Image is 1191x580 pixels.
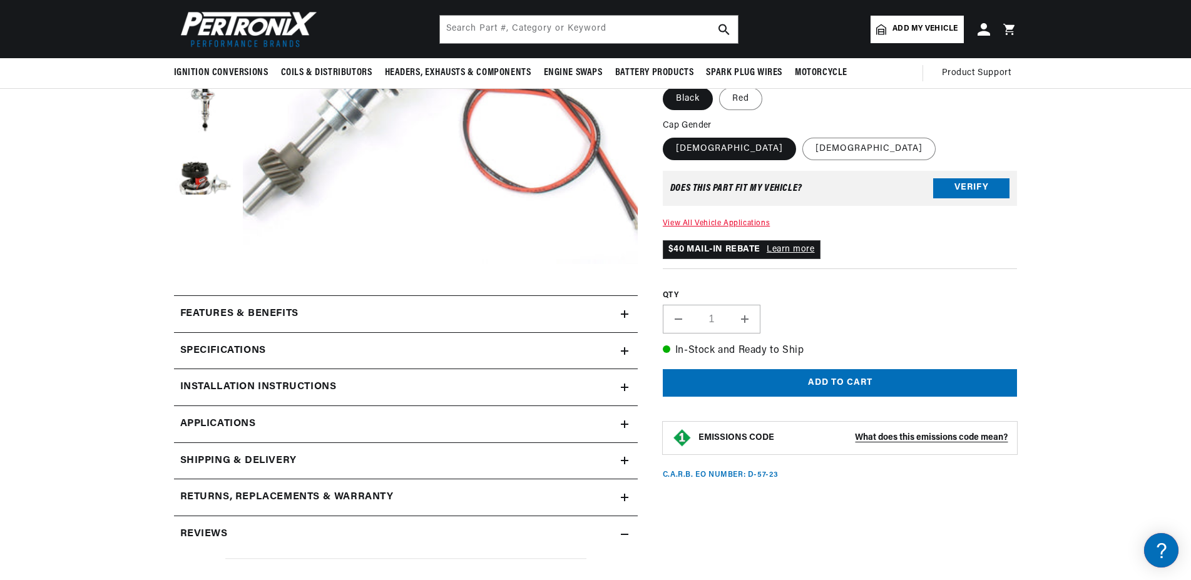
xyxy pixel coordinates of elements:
a: Applications [174,406,638,443]
summary: Engine Swaps [538,58,609,88]
h2: Features & Benefits [180,306,299,322]
p: $40 MAIL-IN REBATE [663,240,820,259]
summary: Shipping & Delivery [174,443,638,479]
summary: Ignition Conversions [174,58,275,88]
summary: Motorcycle [789,58,854,88]
span: Applications [180,416,256,432]
summary: Reviews [174,516,638,552]
strong: What does this emissions code mean? [855,433,1008,442]
a: Add my vehicle [871,16,963,43]
button: Add to cart [663,369,1018,397]
button: search button [710,16,738,43]
summary: Spark Plug Wires [700,58,789,88]
p: In-Stock and Ready to Ship [663,343,1018,359]
label: [DEMOGRAPHIC_DATA] [802,138,936,160]
a: Payment, Pricing, and Promotions FAQ [13,313,238,332]
span: Ignition Conversions [174,66,268,79]
legend: Cap Gender [663,119,713,132]
div: Orders [13,242,238,253]
h2: Specifications [180,343,266,359]
summary: Headers, Exhausts & Components [379,58,538,88]
label: QTY [663,290,1018,301]
button: Contact Us [13,335,238,357]
span: Motorcycle [795,66,847,79]
summary: Returns, Replacements & Warranty [174,479,638,516]
img: Emissions code [672,428,692,448]
summary: Battery Products [609,58,700,88]
label: [DEMOGRAPHIC_DATA] [663,138,796,160]
img: Pertronix [174,8,318,51]
h2: Reviews [180,526,228,542]
span: Coils & Distributors [281,66,372,79]
button: Load image 5 in gallery view [174,145,237,207]
a: POWERED BY ENCHANT [172,360,241,372]
p: C.A.R.B. EO Number: D-57-23 [663,470,779,481]
div: Shipping [13,190,238,202]
span: Headers, Exhausts & Components [385,66,531,79]
div: Ignition Products [13,87,238,99]
h2: Installation instructions [180,379,337,395]
a: View All Vehicle Applications [663,220,770,227]
span: Add my vehicle [892,23,958,35]
button: EMISSIONS CODEWhat does this emissions code mean? [698,432,1008,444]
a: Orders FAQ [13,261,238,280]
a: Learn more [767,245,815,254]
summary: Installation instructions [174,369,638,405]
summary: Product Support [942,58,1018,88]
summary: Specifications [174,333,638,369]
div: JBA Performance Exhaust [13,138,238,150]
label: Red [719,88,762,110]
div: Does This part fit My vehicle? [670,183,802,193]
span: Engine Swaps [544,66,603,79]
button: Load image 4 in gallery view [174,76,237,138]
span: Spark Plug Wires [706,66,782,79]
h2: Shipping & Delivery [180,453,297,469]
input: Search Part #, Category or Keyword [440,16,738,43]
strong: EMISSIONS CODE [698,433,774,442]
label: Black [663,88,713,110]
summary: Features & Benefits [174,296,638,332]
a: Shipping FAQs [13,210,238,229]
button: Verify [933,178,1010,198]
span: Battery Products [615,66,694,79]
summary: Coils & Distributors [275,58,379,88]
h2: Returns, Replacements & Warranty [180,489,394,506]
a: FAQ [13,106,238,126]
span: Product Support [942,66,1011,80]
div: Payment, Pricing, and Promotions [13,293,238,305]
a: FAQs [13,158,238,178]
